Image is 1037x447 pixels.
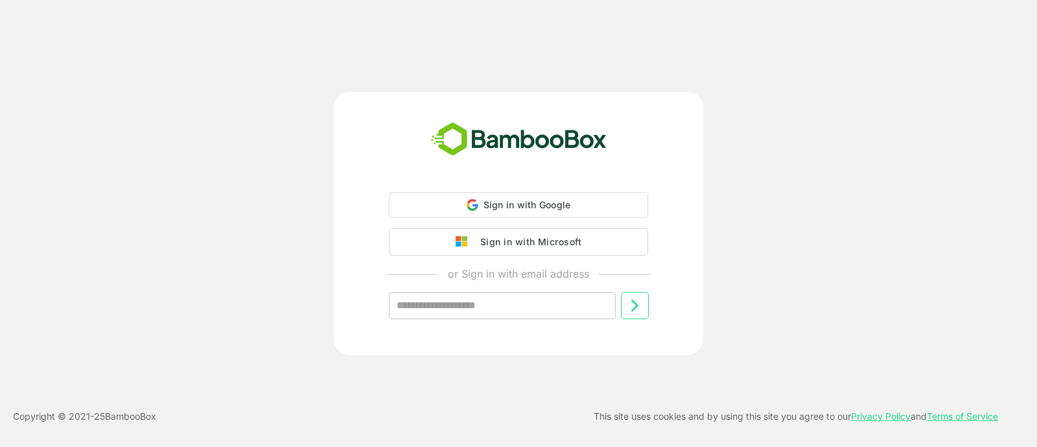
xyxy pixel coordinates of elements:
a: Privacy Policy [851,411,911,422]
span: Sign in with Google [484,199,571,210]
p: This site uses cookies and by using this site you agree to our and [594,409,998,424]
img: google [456,236,474,248]
a: Terms of Service [927,411,998,422]
p: or Sign in with email address [448,266,589,282]
div: Sign in with Google [389,192,648,218]
p: Copyright © 2021- 25 BambooBox [13,409,156,424]
img: bamboobox [424,118,614,161]
div: Sign in with Microsoft [474,234,581,250]
button: Sign in with Microsoft [389,228,648,256]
